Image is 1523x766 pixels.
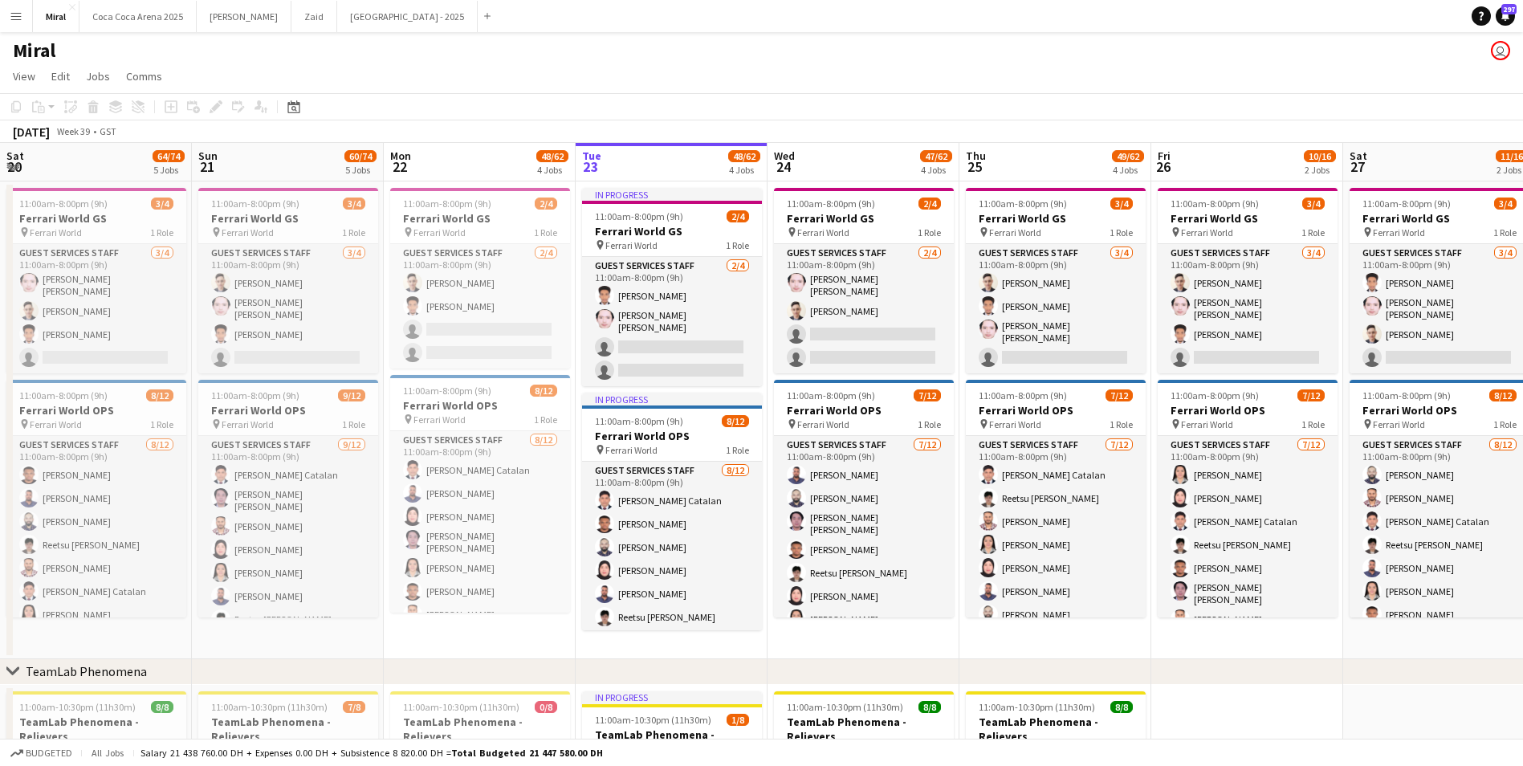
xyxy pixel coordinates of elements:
span: Wed [774,149,795,163]
span: 11:00am-8:00pm (9h) [1171,389,1259,401]
span: 11:00am-10:30pm (11h30m) [19,701,136,713]
span: Comms [126,69,162,84]
span: Edit [51,69,70,84]
span: Tue [582,149,601,163]
h3: TeamLab Phenomena - Relievers [774,715,954,744]
span: Ferrari World [1181,226,1233,238]
a: 297 [1496,6,1515,26]
a: Edit [45,66,76,87]
h3: TeamLab Phenomena - Relievers [198,715,378,744]
span: 11:00am-8:00pm (9h) [19,389,108,401]
h3: Ferrari World OPS [774,403,954,418]
span: Ferrari World [1373,418,1425,430]
span: 11:00am-8:00pm (9h) [403,198,491,210]
span: 3/4 [1110,198,1133,210]
app-card-role: Guest Services Staff3/411:00am-8:00pm (9h)[PERSON_NAME][PERSON_NAME][PERSON_NAME] [PERSON_NAME] [966,244,1146,373]
app-card-role: Guest Services Staff7/1211:00am-8:00pm (9h)[PERSON_NAME][PERSON_NAME][PERSON_NAME] CatalanReetsu ... [1158,436,1338,752]
span: 11:00am-8:00pm (9h) [979,389,1067,401]
h3: Ferrari World GS [6,211,186,226]
app-job-card: 11:00am-8:00pm (9h)7/12Ferrari World OPS Ferrari World1 RoleGuest Services Staff7/1211:00am-8:00p... [966,380,1146,617]
span: Ferrari World [989,226,1041,238]
div: 5 Jobs [153,164,184,176]
span: Ferrari World [797,226,849,238]
app-card-role: Guest Services Staff3/411:00am-8:00pm (9h)[PERSON_NAME] [PERSON_NAME][PERSON_NAME][PERSON_NAME] [6,244,186,373]
span: Ferrari World [797,418,849,430]
button: [PERSON_NAME] [197,1,291,32]
h3: Ferrari World OPS [390,398,570,413]
span: 11:00am-10:30pm (11h30m) [211,701,328,713]
div: GST [100,125,116,137]
button: Budgeted [8,744,75,762]
span: 1 Role [150,226,173,238]
span: 1 Role [1110,418,1133,430]
span: 1 Role [1301,226,1325,238]
span: Ferrari World [605,239,658,251]
span: 25 [963,157,986,176]
span: 10/16 [1304,150,1336,162]
app-job-card: 11:00am-8:00pm (9h)2/4Ferrari World GS Ferrari World1 RoleGuest Services Staff2/411:00am-8:00pm (... [774,188,954,373]
span: 1/8 [727,714,749,726]
span: 26 [1155,157,1171,176]
span: 1 Role [342,418,365,430]
span: Thu [966,149,986,163]
a: Jobs [79,66,116,87]
app-job-card: 11:00am-8:00pm (9h)8/12Ferrari World OPS Ferrari World1 RoleGuest Services Staff8/1211:00am-8:00p... [390,375,570,613]
button: [GEOGRAPHIC_DATA] - 2025 [337,1,478,32]
span: 11:00am-10:30pm (11h30m) [595,714,711,726]
span: 21 [196,157,218,176]
div: 11:00am-8:00pm (9h)3/4Ferrari World GS Ferrari World1 RoleGuest Services Staff3/411:00am-8:00pm (... [1158,188,1338,373]
div: 11:00am-8:00pm (9h)9/12Ferrari World OPS Ferrari World1 RoleGuest Services Staff9/1211:00am-8:00p... [198,380,378,617]
app-card-role: Guest Services Staff3/411:00am-8:00pm (9h)[PERSON_NAME][PERSON_NAME] [PERSON_NAME][PERSON_NAME] [198,244,378,373]
span: 11:00am-8:00pm (9h) [211,198,299,210]
span: Ferrari World [413,414,466,426]
a: View [6,66,42,87]
span: 1 Role [1493,226,1517,238]
span: 11:00am-8:00pm (9h) [595,415,683,427]
span: 24 [772,157,795,176]
app-card-role: Guest Services Staff9/1211:00am-8:00pm (9h)[PERSON_NAME] Catalan[PERSON_NAME] [PERSON_NAME][GEOGR... [198,436,378,752]
div: 11:00am-8:00pm (9h)3/4Ferrari World GS Ferrari World1 RoleGuest Services Staff3/411:00am-8:00pm (... [6,188,186,373]
span: Total Budgeted 21 447 580.00 DH [451,747,603,759]
h3: Ferrari World OPS [966,403,1146,418]
button: Miral [33,1,79,32]
span: 27 [1347,157,1367,176]
div: 11:00am-8:00pm (9h)7/12Ferrari World OPS Ferrari World1 RoleGuest Services Staff7/1211:00am-8:00p... [1158,380,1338,617]
span: 8/8 [1110,701,1133,713]
app-card-role: Guest Services Staff3/411:00am-8:00pm (9h)[PERSON_NAME][PERSON_NAME] [PERSON_NAME][PERSON_NAME] [1158,244,1338,373]
app-card-role: Guest Services Staff2/411:00am-8:00pm (9h)[PERSON_NAME] [PERSON_NAME][PERSON_NAME] [774,244,954,373]
h3: Ferrari World GS [1158,211,1338,226]
app-card-role: Guest Services Staff8/1211:00am-8:00pm (9h)[PERSON_NAME][PERSON_NAME][PERSON_NAME]Reetsu [PERSON_... [6,436,186,752]
span: 7/12 [1106,389,1133,401]
span: 11:00am-10:30pm (11h30m) [979,701,1095,713]
app-card-role: Guest Services Staff8/1211:00am-8:00pm (9h)[PERSON_NAME] Catalan[PERSON_NAME][PERSON_NAME][PERSON... [390,431,570,747]
div: In progress [582,188,762,201]
h3: Ferrari World OPS [198,403,378,418]
span: Ferrari World [222,226,274,238]
span: 2/4 [918,198,941,210]
span: 8/8 [151,701,173,713]
span: 1 Role [1110,226,1133,238]
app-job-card: 11:00am-8:00pm (9h)2/4Ferrari World GS Ferrari World1 RoleGuest Services Staff2/411:00am-8:00pm (... [390,188,570,369]
span: Fri [1158,149,1171,163]
div: In progress11:00am-8:00pm (9h)8/12Ferrari World OPS Ferrari World1 RoleGuest Services Staff8/1211... [582,393,762,630]
h3: TeamLab Phenomena - Relievers [582,727,762,756]
span: Sun [198,149,218,163]
div: [DATE] [13,124,50,140]
span: Mon [390,149,411,163]
span: 297 [1501,4,1517,14]
span: 1 Role [534,414,557,426]
span: Ferrari World [1181,418,1233,430]
span: All jobs [88,747,127,759]
span: 3/4 [1302,198,1325,210]
span: 0/8 [535,701,557,713]
span: Ferrari World [989,418,1041,430]
span: 11:00am-8:00pm (9h) [403,385,491,397]
span: Ferrari World [30,226,82,238]
span: 8/12 [1489,389,1517,401]
div: 11:00am-8:00pm (9h)3/4Ferrari World GS Ferrari World1 RoleGuest Services Staff3/411:00am-8:00pm (... [198,188,378,373]
h3: Ferrari World OPS [6,403,186,418]
button: Coca Coca Arena 2025 [79,1,197,32]
app-job-card: In progress11:00am-8:00pm (9h)2/4Ferrari World GS Ferrari World1 RoleGuest Services Staff2/411:00... [582,188,762,386]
